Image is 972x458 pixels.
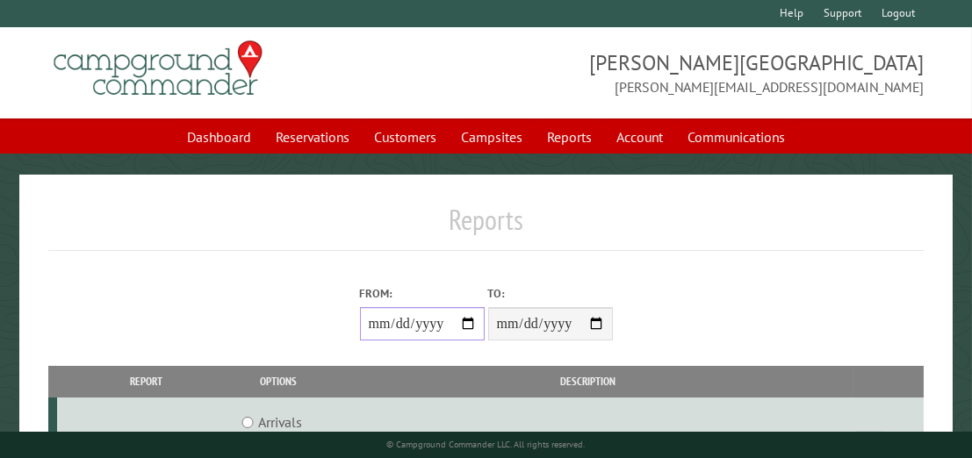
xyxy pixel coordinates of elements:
label: From: [360,285,485,302]
div: Keywords by Traffic [194,104,296,115]
small: © Campground Commander LLC. All rights reserved. [387,439,586,450]
a: Reports [536,120,602,154]
th: Description [323,366,853,397]
img: tab_domain_overview_orange.svg [47,102,61,116]
th: Report [57,366,234,397]
h1: Reports [48,203,923,251]
a: Reservations [265,120,360,154]
label: To: [488,285,613,302]
div: Domain Overview [67,104,157,115]
label: Arrivals [258,411,302,433]
img: tab_keywords_by_traffic_grey.svg [175,102,189,116]
img: Campground Commander [48,34,268,103]
img: logo_orange.svg [28,28,42,42]
a: Customers [364,120,447,154]
th: Options [234,366,323,397]
a: Dashboard [176,120,262,154]
div: v 4.0.25 [49,28,86,42]
a: Campsites [450,120,533,154]
a: Communications [677,120,796,154]
div: Domain: [DOMAIN_NAME] [46,46,193,60]
span: [PERSON_NAME][GEOGRAPHIC_DATA] [PERSON_NAME][EMAIL_ADDRESS][DOMAIN_NAME] [486,48,924,97]
a: Account [606,120,673,154]
img: website_grey.svg [28,46,42,60]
